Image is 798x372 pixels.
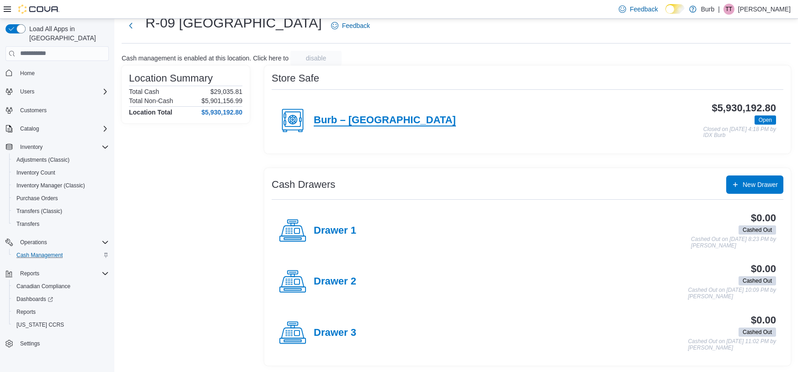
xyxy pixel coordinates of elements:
h4: Drawer 3 [314,327,356,339]
span: Load All Apps in [GEOGRAPHIC_DATA] [26,24,109,43]
h4: Drawer 1 [314,225,356,237]
span: Inventory Manager (Classic) [13,180,109,191]
button: Inventory Count [9,166,112,179]
span: Customers [20,107,47,114]
button: Users [2,85,112,98]
span: TT [726,4,733,15]
span: Cash Management [13,250,109,261]
span: Purchase Orders [13,193,109,204]
a: Customers [16,105,50,116]
span: Inventory Count [16,169,55,176]
button: Cash Management [9,249,112,262]
p: Closed on [DATE] 4:18 PM by IDX Burb [703,126,776,139]
button: disable [290,51,342,66]
a: Transfers (Classic) [13,206,66,217]
span: Users [20,88,34,95]
span: Cashed Out [743,226,772,234]
span: Dashboards [13,294,109,305]
span: Canadian Compliance [13,281,109,292]
button: Catalog [16,123,43,134]
img: Cova [18,5,59,14]
p: Cashed Out on [DATE] 11:02 PM by [PERSON_NAME] [688,339,776,351]
span: [US_STATE] CCRS [16,321,64,328]
h3: $0.00 [751,213,776,224]
span: Catalog [16,123,109,134]
a: Settings [16,338,43,349]
span: Reports [20,270,39,277]
span: Cashed Out [739,328,776,337]
p: Cashed Out on [DATE] 10:09 PM by [PERSON_NAME] [688,287,776,300]
button: Adjustments (Classic) [9,153,112,166]
span: Catalog [20,125,39,132]
h6: Total Non-Cash [129,97,173,104]
a: Transfers [13,219,43,230]
button: Next [122,16,140,35]
span: Cash Management [16,252,63,259]
span: Reports [16,268,109,279]
a: Dashboards [13,294,57,305]
button: Reports [16,268,43,279]
button: Reports [9,306,112,318]
span: Users [16,86,109,97]
span: Settings [20,340,40,347]
button: Transfers (Classic) [9,205,112,218]
span: Dashboards [16,295,53,303]
span: Feedback [630,5,658,14]
span: Inventory [16,142,109,153]
h3: Cash Drawers [272,179,335,190]
button: Transfers [9,218,112,230]
p: [PERSON_NAME] [738,4,791,15]
button: Customers [2,104,112,117]
span: Reports [16,308,36,316]
button: [US_STATE] CCRS [9,318,112,331]
button: Operations [16,237,51,248]
p: | [718,4,720,15]
a: Canadian Compliance [13,281,74,292]
span: Home [16,67,109,79]
span: Settings [16,338,109,349]
button: Canadian Compliance [9,280,112,293]
a: [US_STATE] CCRS [13,319,68,330]
a: Home [16,68,38,79]
span: Cashed Out [739,225,776,235]
a: Purchase Orders [13,193,62,204]
h4: $5,930,192.80 [201,109,242,116]
h4: Drawer 2 [314,276,356,288]
span: Canadian Compliance [16,283,70,290]
h3: Location Summary [129,73,213,84]
span: Open [755,115,776,125]
span: Inventory Count [13,167,109,178]
a: Inventory Manager (Classic) [13,180,89,191]
span: Feedback [342,21,370,30]
h4: Location Total [129,109,172,116]
a: Adjustments (Classic) [13,154,73,165]
span: Cashed Out [739,276,776,285]
span: Adjustments (Classic) [13,154,109,165]
button: Reports [2,267,112,280]
span: Purchase Orders [16,195,58,202]
a: Dashboards [9,293,112,306]
p: $29,035.81 [210,88,242,95]
span: Cashed Out [743,328,772,336]
a: Inventory Count [13,167,59,178]
span: New Drawer [743,180,778,189]
p: Cashed Out on [DATE] 8:23 PM by [PERSON_NAME] [691,236,776,249]
h3: $5,930,192.80 [712,103,776,114]
input: Dark Mode [665,4,685,14]
span: Transfers (Classic) [13,206,109,217]
button: Users [16,86,38,97]
span: Home [20,70,35,77]
button: Settings [2,337,112,350]
button: Catalog [2,122,112,135]
button: Inventory [2,141,112,153]
span: Transfers [16,220,39,228]
span: Inventory [20,143,43,151]
h6: Total Cash [129,88,159,95]
span: Reports [13,306,109,317]
button: New Drawer [726,175,783,194]
span: Open [759,116,772,124]
a: Reports [13,306,39,317]
button: Inventory Manager (Classic) [9,179,112,192]
button: Purchase Orders [9,192,112,205]
span: Operations [20,239,47,246]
